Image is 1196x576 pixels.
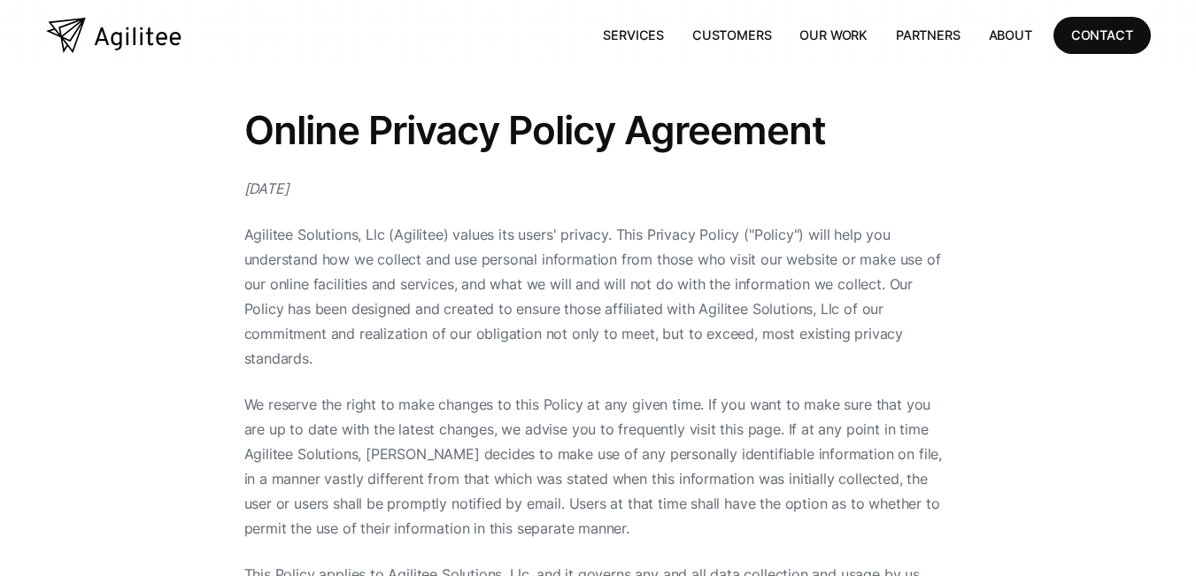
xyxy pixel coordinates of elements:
[975,17,1046,53] a: About
[1071,24,1133,46] div: CONTACT
[244,392,953,541] p: We reserve the right to make changes to this Policy at any given time. If you want to make sure t...
[244,222,953,371] p: Agilitee Solutions, Llc (Agilitee) values its users' privacy. This Privacy Policy ("Policy") will...
[46,18,181,53] a: home
[244,106,953,155] h1: Online Privacy Policy Agreement
[1053,17,1151,53] a: CONTACT
[678,17,785,53] a: Customers
[882,17,975,53] a: Partners
[244,180,289,197] em: [DATE]
[785,17,882,53] a: Our Work
[589,17,678,53] a: Services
